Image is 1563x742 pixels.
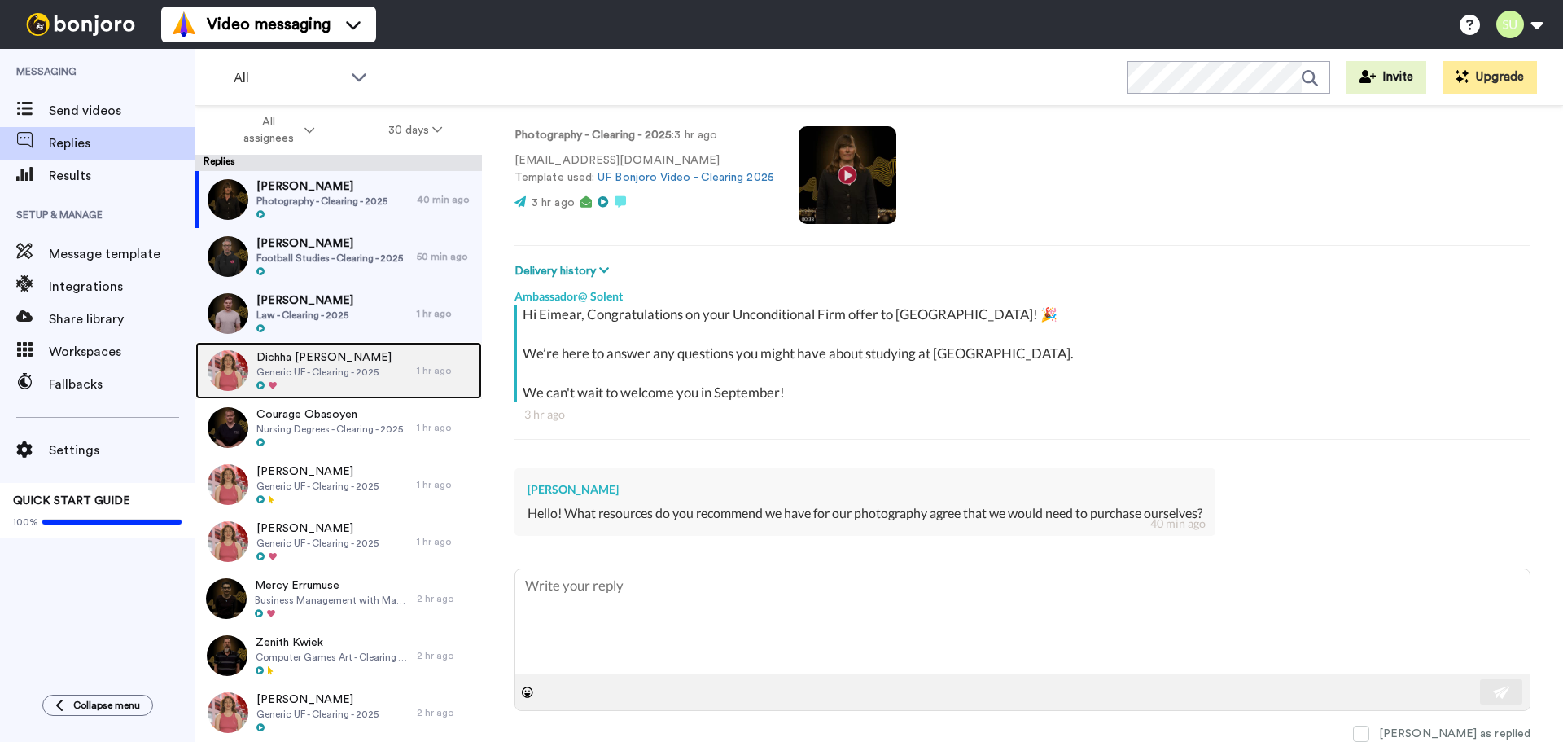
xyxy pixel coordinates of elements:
span: Generic UF - Clearing - 2025 [256,480,379,493]
div: 1 hr ago [417,478,474,491]
div: 50 min ago [417,250,474,263]
div: 2 hr ago [417,649,474,662]
a: UF Bonjoro Video - Clearing 2025 [598,172,774,183]
span: 100% [13,516,38,529]
span: [PERSON_NAME] [256,692,379,708]
div: [PERSON_NAME] [528,481,1202,498]
span: Dichha [PERSON_NAME] [256,349,392,366]
span: Share library [49,310,195,329]
img: 4328262d-8ba5-4fd8-a151-6c7ff70d307a-thumb.jpg [208,179,248,220]
img: bj-logo-header-white.svg [20,13,142,36]
img: bea6977f-7979-43e9-a791-e4026198eb0c-thumb.jpg [208,350,248,391]
span: [PERSON_NAME] [256,292,353,309]
a: [PERSON_NAME]Football Studies - Clearing - 202550 min ago [195,228,482,285]
span: Collapse menu [73,699,140,712]
img: vm-color.svg [171,11,197,37]
button: Collapse menu [42,695,153,716]
a: Mercy ErrumuseBusiness Management with Marketing - Clearing - 20252 hr ago [195,570,482,627]
span: Generic UF - Clearing - 2025 [256,537,379,550]
span: Business Management with Marketing - Clearing - 2025 [255,594,409,607]
div: Replies [195,155,482,171]
strong: Photography - Clearing - 2025 [514,130,672,141]
span: [PERSON_NAME] [256,463,379,480]
div: 1 hr ago [417,307,474,320]
div: 1 hr ago [417,535,474,548]
span: Football Studies - Clearing - 2025 [256,252,403,265]
img: ea24cc36-9b03-4c8d-bcab-65bbf6bfbdc7-thumb.jpg [207,635,247,676]
div: 3 hr ago [524,406,1521,423]
div: Hello! What resources do you recommend we have for our photography agree that we would need to pu... [528,504,1202,523]
span: Generic UF - Clearing - 2025 [256,708,379,721]
span: Results [49,166,195,186]
span: [PERSON_NAME] [256,520,379,537]
a: Dichha [PERSON_NAME]Generic UF - Clearing - 20251 hr ago [195,342,482,399]
a: Zenith KwiekComputer Games Art - Clearing - 20252 hr ago [195,627,482,684]
span: Zenith Kwiek [256,634,409,651]
span: QUICK START GUIDE [13,495,130,507]
span: [PERSON_NAME] [256,235,403,252]
span: Law - Clearing - 2025 [256,309,353,322]
img: 57fbe882-7a2f-4ca0-92ec-196299183cb4-thumb.jpg [206,578,247,619]
img: send-white.svg [1493,686,1511,699]
div: 40 min ago [1150,516,1206,532]
a: Courage ObasoyenNursing Degrees - Clearing - 20251 hr ago [195,399,482,456]
img: bea6977f-7979-43e9-a791-e4026198eb0c-thumb.jpg [208,692,248,733]
button: Invite [1346,61,1426,94]
span: Workspaces [49,342,195,362]
span: Fallbacks [49,375,195,394]
span: 3 hr ago [532,197,575,209]
span: Message template [49,244,195,264]
div: 2 hr ago [417,706,474,719]
span: Integrations [49,277,195,296]
span: Send videos [49,101,195,121]
span: Settings [49,441,195,460]
span: Photography - Clearing - 2025 [256,195,387,208]
span: Mercy Errumuse [255,577,409,594]
a: [PERSON_NAME]Generic UF - Clearing - 20251 hr ago [195,513,482,570]
div: Ambassador@ Solent [514,280,1530,305]
img: a22cdd19-1aed-4fb7-aa37-64277d2f65b8-thumb.jpg [208,236,248,277]
div: 1 hr ago [417,364,474,377]
span: Nursing Degrees - Clearing - 2025 [256,423,403,436]
img: bea6977f-7979-43e9-a791-e4026198eb0c-thumb.jpg [208,464,248,505]
span: Generic UF - Clearing - 2025 [256,366,392,379]
img: 53a130b2-5aad-4cab-b26f-d88bbdc8d3ba-thumb.jpg [208,293,248,334]
div: [PERSON_NAME] as replied [1379,726,1530,742]
p: [EMAIL_ADDRESS][DOMAIN_NAME] Template used: [514,152,774,187]
a: [PERSON_NAME]Photography - Clearing - 202540 min ago [195,171,482,228]
button: Delivery history [514,262,614,280]
span: All [234,68,343,88]
div: Hi Eimear, Congratulations on your Unconditional Firm offer to [GEOGRAPHIC_DATA]! 🎉 We’re here to... [523,305,1526,402]
span: All assignees [235,114,301,147]
div: 40 min ago [417,193,474,206]
img: 6665af85-3f7a-463d-befa-2e6a25c3e264-thumb.jpg [208,407,248,448]
span: Replies [49,134,195,153]
a: [PERSON_NAME]Law - Clearing - 20251 hr ago [195,285,482,342]
div: 2 hr ago [417,592,474,605]
span: Video messaging [207,13,331,36]
img: bea6977f-7979-43e9-a791-e4026198eb0c-thumb.jpg [208,521,248,562]
button: All assignees [199,108,352,153]
a: [PERSON_NAME]Generic UF - Clearing - 20252 hr ago [195,684,482,741]
a: [PERSON_NAME]Generic UF - Clearing - 20251 hr ago [195,456,482,513]
button: 30 days [352,116,479,145]
span: Courage Obasoyen [256,406,403,423]
div: 1 hr ago [417,421,474,434]
span: Computer Games Art - Clearing - 2025 [256,651,409,664]
button: Upgrade [1443,61,1537,94]
p: : 3 hr ago [514,127,774,144]
span: [PERSON_NAME] [256,178,387,195]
